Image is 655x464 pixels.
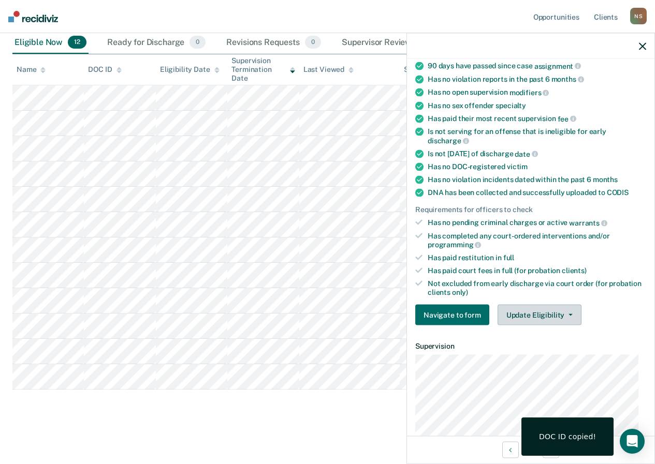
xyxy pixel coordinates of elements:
div: DOC ID copied! [539,432,596,441]
span: months [551,75,584,83]
a: Navigate to form link [415,305,493,325]
span: discharge [428,136,469,144]
span: only) [452,288,468,296]
div: DOC ID [88,65,121,74]
div: N S [630,8,647,24]
span: months [593,175,618,184]
div: DNA has been collected and successfully uploaded to [428,188,646,197]
div: Supervision Termination Date [231,56,295,82]
div: Has completed any court-ordered interventions and/or [428,231,646,249]
div: Has no DOC-registered [428,162,646,171]
span: date [515,149,537,158]
div: Not excluded from early discharge via court order (for probation clients [428,279,646,296]
span: fee [558,114,576,123]
div: Status [404,65,426,74]
span: CODIS [607,188,629,197]
div: Eligibility Date [160,65,220,74]
span: 0 [190,36,206,49]
div: Open Intercom Messenger [620,429,645,454]
div: Has no sex offender [428,101,646,110]
dt: Supervision [415,342,646,351]
button: Previous Opportunity [502,441,519,458]
div: Has no open supervision [428,88,646,97]
img: Recidiviz [8,11,58,22]
div: Has no violation incidents dated within the past 6 [428,175,646,184]
span: victim [507,162,528,171]
button: Update Eligibility [498,305,581,325]
span: assignment [534,62,581,70]
div: Has no pending criminal charges or active [428,218,646,228]
div: Has paid court fees in full (for probation [428,266,646,275]
span: specialty [496,101,526,109]
div: Name [17,65,46,74]
span: 0 [305,36,321,49]
div: Revisions Requests [224,32,323,54]
div: Is not serving for an offense that is ineligible for early [428,127,646,145]
div: Has no violation reports in the past 6 [428,74,646,84]
button: Navigate to form [415,305,489,325]
div: Has paid restitution in [428,253,646,262]
div: Has paid their most recent supervision [428,114,646,123]
div: Eligible Now [12,32,89,54]
div: Supervisor Review [340,32,434,54]
div: Ready for Discharge [105,32,208,54]
div: 4 / 12 [407,436,654,463]
span: full [503,253,514,262]
div: Is not [DATE] of discharge [428,149,646,158]
div: Requirements for officers to check [415,205,646,214]
span: programming [428,241,481,249]
span: 12 [68,36,86,49]
span: modifiers [510,88,549,96]
span: clients) [562,266,587,274]
div: 90 days have passed since case [428,61,646,70]
span: warrants [569,218,607,227]
div: Last Viewed [303,65,354,74]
